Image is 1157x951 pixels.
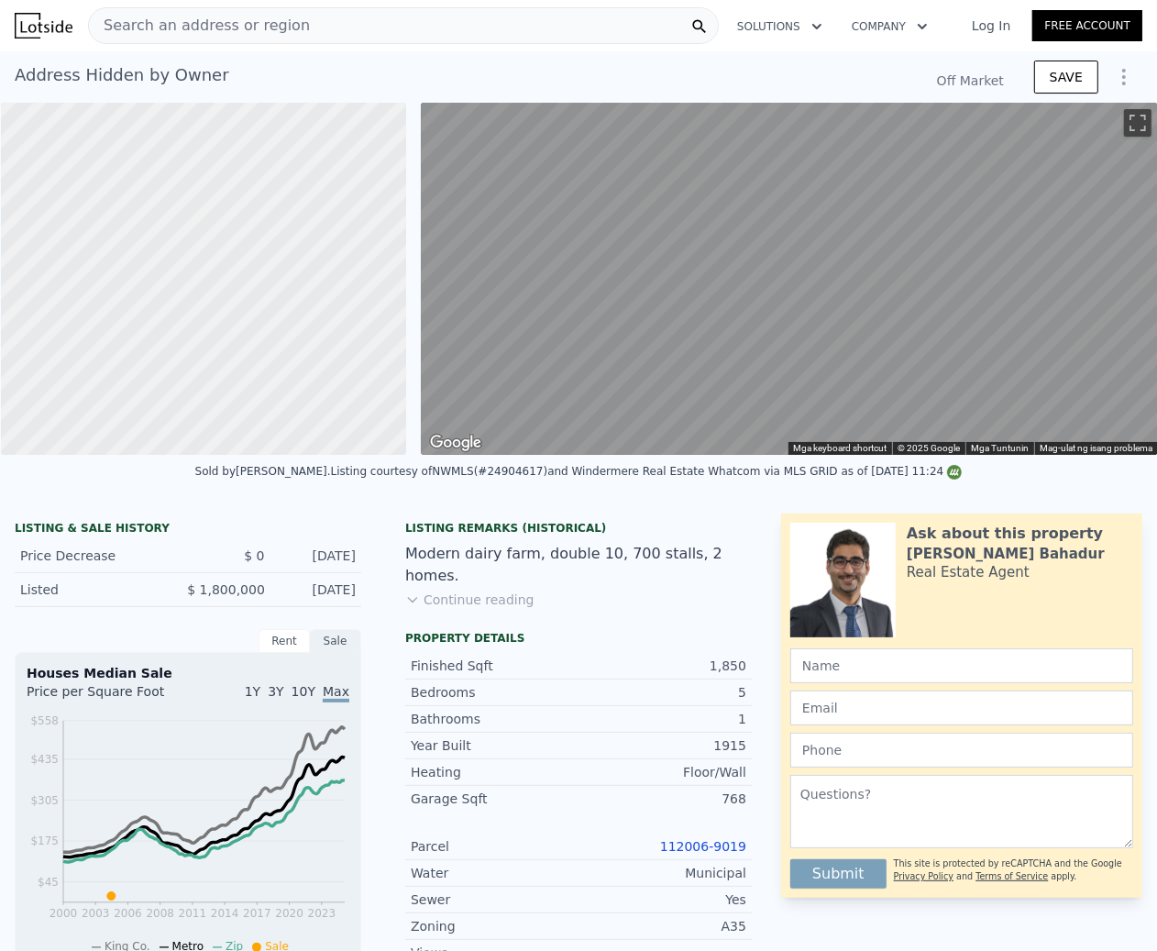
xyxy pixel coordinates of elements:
[30,794,59,807] tspan: $305
[1034,61,1098,94] button: SAVE
[1032,10,1142,41] a: Free Account
[30,753,59,766] tspan: $435
[114,908,142,921] tspan: 2006
[27,664,349,682] div: Houses Median Sale
[936,72,1005,90] div: Off Market
[793,442,887,455] button: Mga keyboard shortcut
[947,465,962,480] img: NWMLS Logo
[245,684,260,699] span: 1Y
[975,871,1048,881] a: Terms of Service
[660,839,746,854] a: 112006-9019
[411,657,578,675] div: Finished Sqft
[578,890,746,909] div: Yes
[15,13,72,39] img: Lotside
[27,682,188,712] div: Price per Square Foot
[20,581,172,599] div: Listed
[790,691,1133,725] input: Email
[30,835,59,847] tspan: $175
[411,864,578,882] div: Water
[405,631,752,646] div: Property details
[15,521,361,539] div: LISTING & SALE HISTORY
[578,790,746,808] div: 768
[275,908,303,921] tspan: 2020
[405,521,752,536] div: Listing Remarks (Historical)
[411,837,578,856] div: Parcel
[790,733,1133,768] input: Phone
[578,917,746,935] div: A35
[578,864,746,882] div: Municipal
[50,908,78,921] tspan: 2000
[187,582,265,597] span: $ 1,800,000
[578,763,746,781] div: Floor/Wall
[722,10,837,43] button: Solutions
[405,543,752,587] div: Modern dairy farm, double 10, 700 stalls, 2 homes.
[308,908,336,921] tspan: 2023
[425,431,486,455] a: Buksan ang lugar na ito sa Google Maps (magbubukas ng bagong window)
[950,17,1032,35] a: Log In
[790,859,887,889] button: Submit
[30,714,59,727] tspan: $558
[411,736,578,755] div: Year Built
[292,684,315,699] span: 10Y
[907,563,1030,581] div: Real Estate Agent
[411,763,578,781] div: Heating
[323,684,349,702] span: Max
[179,908,207,921] tspan: 2011
[411,890,578,909] div: Sewer
[82,908,110,921] tspan: 2003
[280,547,357,565] div: [DATE]
[244,548,264,563] span: $ 0
[1106,59,1142,95] button: Show Options
[894,852,1133,889] div: This site is protected by reCAPTCHA and the Google and apply.
[1124,109,1151,137] button: I-toggle ang fullscreen view
[195,465,331,478] div: Sold by [PERSON_NAME] .
[310,629,361,653] div: Sale
[211,908,239,921] tspan: 2014
[259,629,310,653] div: Rent
[243,908,271,921] tspan: 2017
[1040,443,1152,453] a: Mag-ulat ng isang problema
[38,876,59,889] tspan: $45
[280,581,356,599] div: [DATE]
[331,465,963,478] div: Listing courtesy of NWMLS (#24904617) and Windermere Real Estate Whatcom via MLS GRID as of [DATE...
[907,545,1105,563] div: [PERSON_NAME] Bahadur
[837,10,942,43] button: Company
[20,547,173,565] div: Price Decrease
[411,683,578,702] div: Bedrooms
[971,443,1029,453] a: Mga Tuntunin (bubukas sa bagong tab)
[15,62,229,88] div: Address Hidden by Owner
[790,648,1133,683] input: Name
[578,683,746,702] div: 5
[894,871,953,881] a: Privacy Policy
[907,523,1103,545] div: Ask about this property
[405,591,534,609] button: Continue reading
[578,657,746,675] div: 1,850
[411,790,578,808] div: Garage Sqft
[898,443,960,453] span: © 2025 Google
[425,431,486,455] img: Google
[578,710,746,728] div: 1
[146,908,174,921] tspan: 2008
[578,736,746,755] div: 1915
[89,15,310,37] span: Search an address or region
[268,684,283,699] span: 3Y
[411,710,578,728] div: Bathrooms
[411,917,578,935] div: Zoning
